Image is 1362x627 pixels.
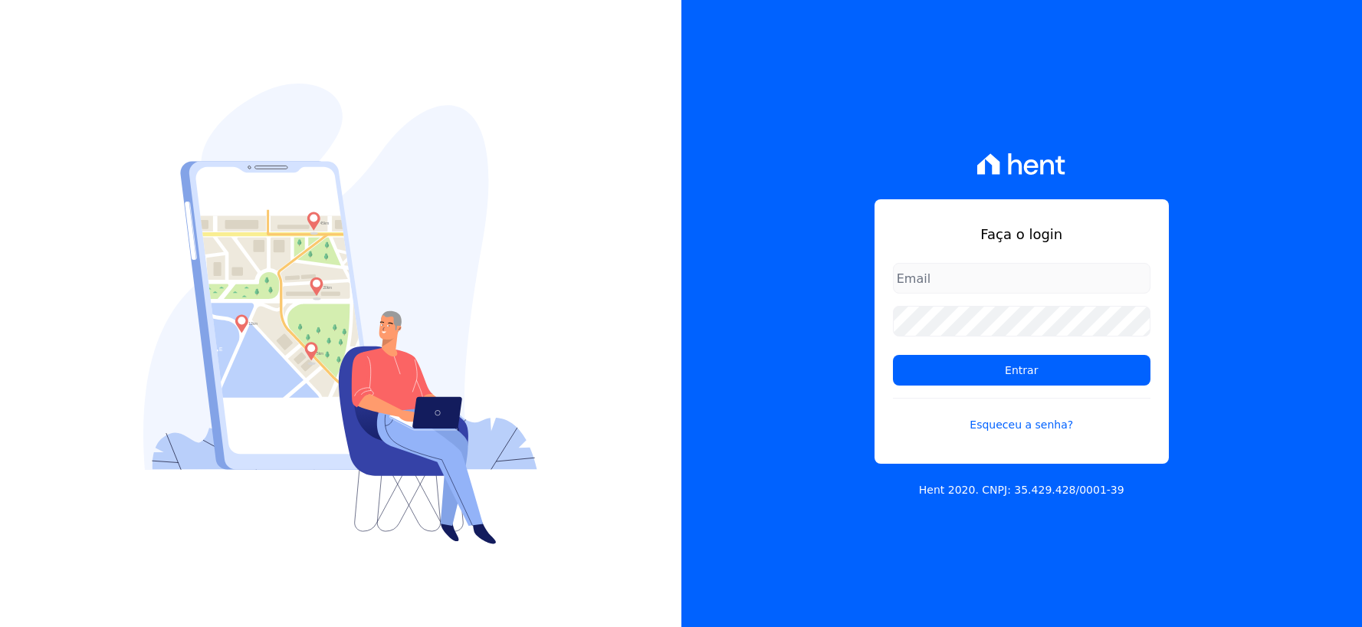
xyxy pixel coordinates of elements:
a: Esqueceu a senha? [893,398,1150,433]
h1: Faça o login [893,224,1150,245]
img: Login [143,84,537,544]
input: Email [893,263,1150,294]
input: Entrar [893,355,1150,386]
p: Hent 2020. CNPJ: 35.429.428/0001-39 [919,482,1124,498]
